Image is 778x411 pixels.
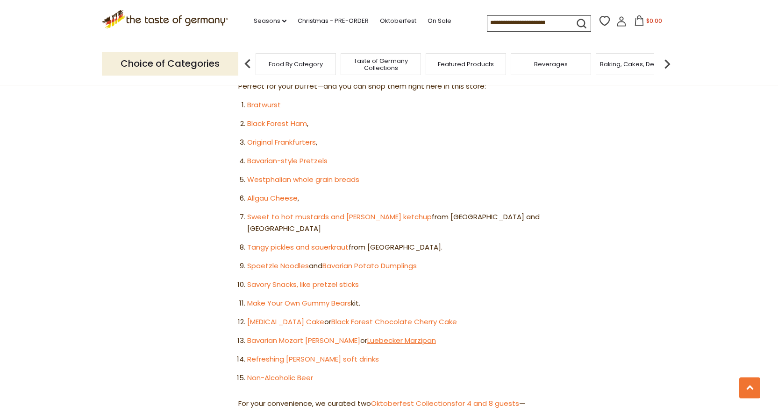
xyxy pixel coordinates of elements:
[343,57,418,71] a: Taste of Germany Collections
[247,335,360,345] a: Bavarian Mozart [PERSON_NAME]
[371,398,455,408] a: Oktoberfest Collections
[428,16,451,26] a: On Sale
[269,61,323,68] a: Food By Category
[247,211,540,235] li: from [GEOGRAPHIC_DATA] and [GEOGRAPHIC_DATA]
[238,81,540,92] p: Perfect for your buffet—and you can shop them right here in this store:
[380,16,416,26] a: Oktoberfest
[322,261,417,271] a: Bavarian Potato Dumplings
[247,316,540,328] li: or
[247,193,540,204] li: ,
[247,335,540,347] li: or
[102,52,238,75] p: Choice of Categories
[534,61,568,68] a: Beverages
[455,398,519,408] a: for 4 and 8 guests
[331,317,457,327] a: Black Forest Chocolate Cherry Cake
[247,212,432,222] a: Sweet to hot mustards and [PERSON_NAME] ketchup
[247,193,298,203] a: Allgau Cheese
[254,16,286,26] a: Seasons
[247,156,328,166] a: Bavarian-style Pretzels
[247,242,349,252] a: Tangy pickles and sauerkraut
[247,298,540,309] li: kit.
[298,16,369,26] a: Christmas - PRE-ORDER
[367,335,436,345] a: Luebecker Marzipan
[247,317,324,327] a: [MEDICAL_DATA] Cake
[247,298,351,308] a: Make Your Own Gummy Bears
[247,137,316,147] a: Original Frankfurters
[646,17,662,25] span: $0.00
[600,61,672,68] a: Baking, Cakes, Desserts
[628,15,668,29] button: $0.00
[247,261,309,271] a: Spaetzle Noodles
[247,118,307,128] a: Black Forest Ham
[247,354,379,364] a: Refreshing [PERSON_NAME] soft drinks
[658,55,677,73] img: next arrow
[238,55,257,73] img: previous arrow
[247,100,281,110] a: Bratwurst
[247,260,540,272] li: and
[247,279,359,289] a: Savory Snacks, like pretzel sticks
[247,118,540,130] li: ,
[438,61,494,68] a: Featured Products
[247,373,313,383] a: Non-Alcoholic Beer
[247,137,540,148] li: ,
[247,174,359,184] a: Westphalian whole grain breads
[247,242,540,253] li: from [GEOGRAPHIC_DATA].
